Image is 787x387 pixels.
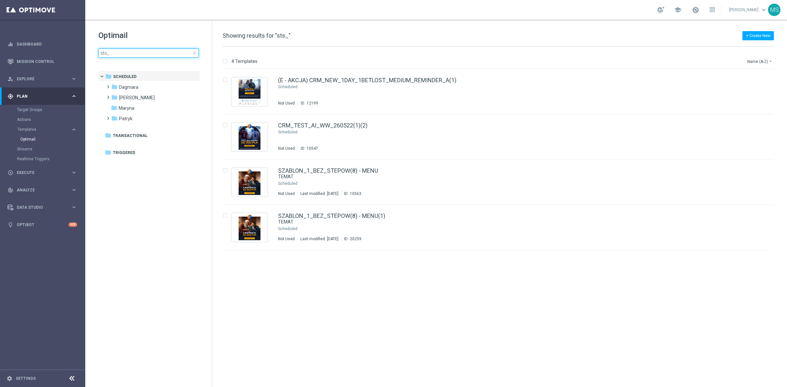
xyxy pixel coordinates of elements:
div: gps_fixed Plan keyboard_arrow_right [7,94,77,99]
div: Not Used [278,191,295,196]
div: Analyze [8,187,71,193]
i: person_search [8,76,13,82]
div: Press SPACE to select this row. [216,205,786,250]
a: Actions [17,117,68,122]
div: equalizer Dashboard [7,42,77,47]
a: TEMAT [278,219,731,225]
a: Target Groups [17,107,68,112]
div: 10563 [350,191,361,196]
div: ID: [298,146,318,151]
a: Realtime Triggers [17,156,68,162]
span: Execute [17,171,71,175]
span: Showing results for "sts_" [223,32,291,39]
button: Templates keyboard_arrow_right [17,127,77,132]
div: ID: [341,236,361,242]
button: play_circle_outline Execute keyboard_arrow_right [7,170,77,175]
span: keyboard_arrow_down [760,6,767,13]
div: Not Used [278,236,295,242]
span: Marcin G. [119,95,155,101]
div: Templates [17,125,85,144]
div: Not Used [278,146,295,151]
i: folder [105,149,111,156]
i: gps_fixed [8,93,13,99]
div: TEMAT [278,219,746,225]
div: Scheduled [278,181,297,186]
span: Patryk [119,116,132,122]
a: Mission Control [17,53,77,70]
div: Scheduled [298,84,746,89]
div: Actions [17,115,85,125]
div: ID: [341,191,361,196]
i: folder [111,94,118,101]
i: folder [105,73,112,80]
div: 10547 [307,146,318,151]
div: Data Studio [8,204,71,210]
a: (E - AKCJA) CRM_NEW_1DAY_1BETLOST_MEDIUM_REMINDER_A(1) [278,77,456,83]
i: keyboard_arrow_right [71,204,77,210]
div: Not Used [278,101,295,106]
span: Plan [17,94,71,98]
p: 4 Templates [232,58,257,64]
div: Plan [8,93,71,99]
a: SZABLON_1_BEZ_STEPOW(8) - MENU [278,168,378,174]
button: + Create New [742,31,774,40]
button: Mission Control [7,59,77,64]
div: ID: [298,101,318,106]
div: Scheduled [298,226,746,231]
button: Name (A-Z)arrow_drop_down [747,57,774,65]
div: Scheduled [298,129,746,135]
a: SZABLON_1_BEZ_STEPOW(8) - MENU(1) [278,213,385,219]
span: Analyze [17,188,71,192]
i: keyboard_arrow_right [71,169,77,176]
div: +10 [69,223,77,227]
div: Execute [8,170,71,176]
i: keyboard_arrow_right [71,76,77,82]
div: Scheduled [298,181,746,186]
a: Optimail [20,137,68,142]
i: folder [111,105,117,111]
a: Settings [16,377,36,380]
span: Triggered [113,150,135,156]
div: Press SPACE to select this row. [216,69,786,114]
div: Scheduled [278,129,297,135]
i: play_circle_outline [8,170,13,176]
div: Last modified: [DATE] [298,236,341,242]
span: Transactional [113,133,148,139]
img: 20259.jpeg [233,215,266,240]
i: keyboard_arrow_right [71,187,77,193]
input: Search Template [98,48,199,58]
span: Explore [17,77,71,81]
a: CRM_TEST_AI_WW_260522(1)(2) [278,123,368,128]
div: track_changes Analyze keyboard_arrow_right [7,187,77,193]
span: Data Studio [17,205,71,209]
a: Streams [17,146,68,152]
button: person_search Explore keyboard_arrow_right [7,76,77,82]
i: folder [111,115,118,122]
span: Maryna [119,105,134,111]
div: 12199 [307,101,318,106]
div: Press SPACE to select this row. [216,114,786,160]
div: Mission Control [8,53,77,70]
div: Dashboard [8,35,77,53]
div: Explore [8,76,71,82]
i: keyboard_arrow_right [71,93,77,99]
div: Realtime Triggers [17,154,85,164]
h1: Optimail [98,30,199,41]
div: Last modified: [DATE] [298,191,341,196]
span: Scheduled [113,74,136,80]
i: track_changes [8,187,13,193]
div: Target Groups [17,105,85,115]
div: MS [768,4,780,16]
span: school [674,6,681,13]
button: Data Studio keyboard_arrow_right [7,205,77,210]
button: lightbulb Optibot +10 [7,222,77,227]
div: Templates [17,127,71,131]
img: 10547.jpeg [233,124,266,150]
i: folder [105,132,111,139]
div: Optibot [8,216,77,233]
a: [PERSON_NAME]keyboard_arrow_down [728,5,768,15]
